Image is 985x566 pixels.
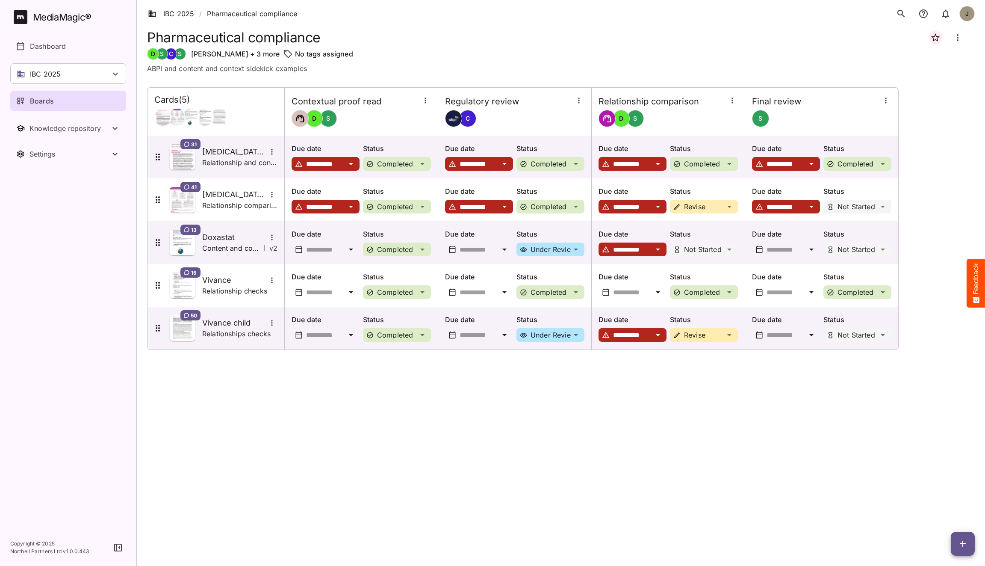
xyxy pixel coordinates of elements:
[947,27,968,48] button: Board more options
[306,110,323,127] div: D
[202,243,260,253] p: Content and context checks
[266,146,277,157] button: More options for Entyvio ISI
[283,49,293,59] img: tag-outline.svg
[377,289,413,296] p: Completed
[531,332,576,338] p: Under Review
[292,186,360,196] p: Due date
[627,110,644,127] div: S
[516,272,584,282] p: Status
[363,143,431,154] p: Status
[363,272,431,282] p: Status
[292,272,360,282] p: Due date
[599,186,666,196] p: Due date
[266,189,277,200] button: More options for Entyvio connect overview
[191,184,197,190] span: 41
[10,144,126,164] nav: Settings
[613,110,630,127] div: D
[148,9,194,19] a: IBC 2025
[202,157,277,168] p: Relationship and content and context checks
[202,200,277,210] p: Relationship comparison
[838,203,875,210] p: Not Started
[191,226,197,233] span: 13
[937,5,954,22] button: notifications
[445,186,513,196] p: Due date
[170,187,195,213] img: Asset Thumbnail
[445,229,513,239] p: Due date
[377,246,413,253] p: Completed
[915,5,932,22] button: notifications
[10,540,89,548] p: Copyright © 2025
[823,314,891,325] p: Status
[599,314,666,325] p: Due date
[377,332,413,338] p: Completed
[33,10,91,24] div: MediaMagic ®
[516,186,584,196] p: Status
[516,314,584,325] p: Status
[684,203,705,210] p: Revise
[516,143,584,154] p: Status
[292,314,360,325] p: Due date
[202,286,267,296] p: Relationship checks
[838,332,875,338] p: Not Started
[10,118,126,139] button: Toggle Knowledge repository
[191,269,196,276] span: 15
[752,110,769,127] div: S
[823,186,891,196] p: Status
[165,48,177,60] div: C
[752,186,820,196] p: Due date
[838,246,875,253] p: Not Started
[459,110,476,127] div: C
[684,246,722,253] p: Not Started
[377,160,413,167] p: Completed
[292,229,360,239] p: Due date
[599,96,699,107] h4: Relationship comparison
[670,314,738,325] p: Status
[320,110,337,127] div: S
[752,143,820,154] p: Due date
[292,96,381,107] h4: Contextual proof read
[752,272,820,282] p: Due date
[170,315,195,341] img: Asset Thumbnail
[10,118,126,139] nav: Knowledge repository
[10,144,126,164] button: Toggle Settings
[377,203,413,210] p: Completed
[599,229,666,239] p: Due date
[599,143,666,154] p: Due date
[670,229,738,239] p: Status
[29,150,110,158] div: Settings
[269,243,277,253] p: v 2
[670,143,738,154] p: Status
[670,186,738,196] p: Status
[10,91,126,111] a: Boards
[752,229,820,239] p: Due date
[191,312,197,319] span: 50
[445,96,519,107] h4: Regulatory review
[191,141,197,148] span: 31
[174,48,186,60] div: S
[363,229,431,239] p: Status
[363,186,431,196] p: Status
[838,160,873,167] p: Completed
[30,96,54,106] p: Boards
[516,229,584,239] p: Status
[156,48,168,60] div: S
[363,314,431,325] p: Status
[295,49,353,59] p: No tags assigned
[202,232,266,243] h5: Doxastat
[531,160,566,167] p: Completed
[292,143,360,154] p: Due date
[670,272,738,282] p: Status
[199,9,202,19] span: /
[684,332,705,338] p: Revise
[752,314,820,325] p: Due date
[266,317,277,329] button: More options for Vivance child
[838,289,873,296] p: Completed
[531,289,566,296] p: Completed
[170,230,195,255] img: Asset Thumbnail
[531,246,576,253] p: Under Review
[154,95,190,105] h4: Cards ( 5 )
[967,259,985,308] button: Feedback
[30,69,61,79] p: IBC 2025
[147,30,321,45] h1: Pharmaceutical compliance
[10,548,89,555] p: Northell Partners Ltd v 1.0.0.443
